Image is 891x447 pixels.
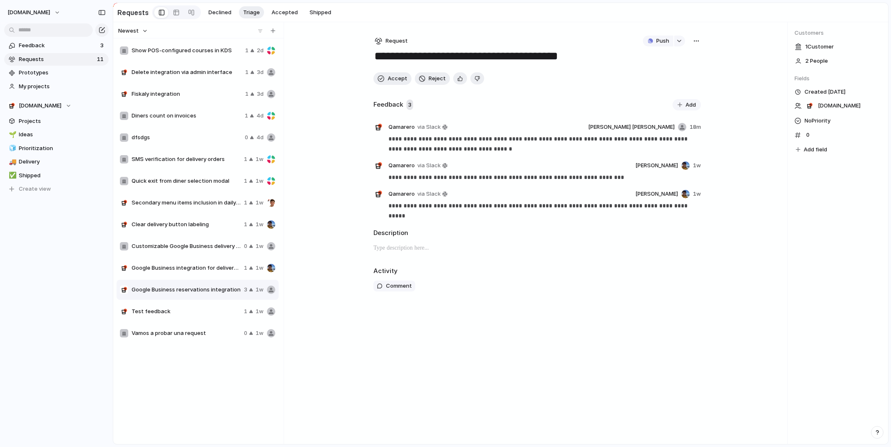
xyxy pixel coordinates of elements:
[8,130,16,139] button: 🌱
[8,144,16,153] button: 🧊
[4,115,109,128] a: Projects
[244,199,247,207] span: 1
[245,68,249,77] span: 1
[19,55,94,64] span: Requests
[256,286,264,294] span: 1w
[204,6,236,19] button: Declined
[244,286,247,294] span: 3
[19,185,51,193] span: Create view
[4,128,109,141] a: 🌱Ideas
[803,131,813,139] span: 0
[4,39,109,52] a: Feedback3
[257,68,264,77] span: 3d
[117,8,149,18] h2: Requests
[388,190,415,198] span: Qamarero
[804,146,827,154] span: Add field
[208,8,231,17] span: Declined
[256,133,264,142] span: 4d
[588,123,675,131] span: [PERSON_NAME] [PERSON_NAME]
[132,90,242,98] span: Fiskaly integration
[132,199,241,207] span: Secondary menu items inclusion in daily product sales view
[19,144,106,153] span: Prioritization
[256,264,264,272] span: 1w
[256,220,264,229] span: 1w
[4,183,109,195] button: Create view
[9,143,15,153] div: 🧊
[132,68,242,77] span: Delete integration via admin interface
[245,133,248,142] span: 0
[373,36,409,46] button: Request
[417,123,441,131] span: via Slack
[635,161,678,170] span: [PERSON_NAME]
[429,74,446,83] span: Reject
[256,112,264,120] span: 4d
[693,161,701,170] span: 1w
[256,155,264,163] span: 1w
[19,69,106,77] span: Prototypes
[100,41,105,50] span: 3
[244,264,247,272] span: 1
[388,123,415,131] span: Qamarero
[245,112,248,120] span: 1
[4,142,109,155] a: 🧊Prioritization
[373,266,398,276] h2: Activity
[373,281,415,291] button: Comment
[8,8,50,17] span: [DOMAIN_NAME]
[818,102,861,110] span: [DOMAIN_NAME]
[415,72,450,85] button: Reject
[635,190,678,198] span: [PERSON_NAME]
[245,90,249,98] span: 1
[117,26,149,36] button: Newest
[132,177,241,185] span: Quick exit from diner selection modal
[19,171,106,180] span: Shipped
[19,130,106,139] span: Ideas
[795,29,881,37] span: Customers
[132,155,241,163] span: SMS verification for delivery orders
[244,242,247,250] span: 0
[4,156,109,168] div: 🚚Delivery
[132,220,241,229] span: Clear delivery button labeling
[9,157,15,167] div: 🚚
[690,123,701,131] span: 18m
[244,307,247,316] span: 1
[243,8,260,17] span: Triage
[310,8,331,17] span: Shipped
[4,80,109,93] a: My projects
[9,171,15,180] div: ✅
[19,117,106,125] span: Projects
[795,144,828,155] button: Add field
[373,72,411,85] button: Accept
[805,43,834,51] span: 1 Customer
[244,329,247,337] span: 0
[4,100,109,112] button: [DOMAIN_NAME]
[256,307,264,316] span: 1w
[267,6,302,19] button: Accepted
[416,189,449,199] a: via Slack
[132,264,241,272] span: Google Business integration for delivery orders
[8,171,16,180] button: ✅
[693,190,701,198] span: 1w
[805,88,845,96] span: Created [DATE]
[256,329,264,337] span: 1w
[256,177,264,185] span: 1w
[4,6,65,19] button: [DOMAIN_NAME]
[643,36,673,46] button: Push
[416,122,449,132] a: via Slack
[416,161,449,171] a: via Slack
[373,228,701,238] h2: Description
[417,190,441,198] span: via Slack
[4,53,109,66] a: Requests11
[417,161,441,170] span: via Slack
[244,220,247,229] span: 1
[132,307,241,316] span: Test feedback
[4,169,109,182] a: ✅Shipped
[19,41,98,50] span: Feedback
[795,74,881,83] span: Fields
[406,100,413,110] span: 3
[244,155,247,163] span: 1
[386,282,412,290] span: Comment
[305,6,335,19] button: Shipped
[19,158,106,166] span: Delivery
